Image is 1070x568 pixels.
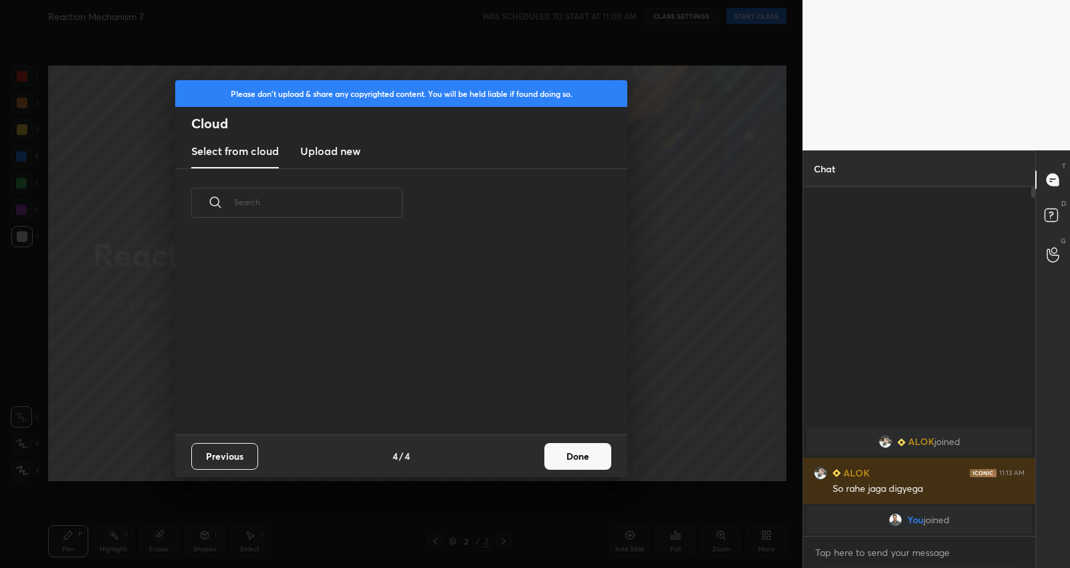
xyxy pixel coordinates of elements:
[833,482,1025,496] div: So rahe jaga digyega
[841,466,869,480] h6: ALOK
[889,513,902,527] img: e5c6b02f252e48818ca969f1ceb0ca82.jpg
[405,449,410,463] h4: 4
[924,515,950,525] span: joined
[897,438,905,446] img: Learner_Badge_beginner_1_8b307cf2a0.svg
[1061,236,1066,246] p: G
[191,115,627,132] h2: Cloud
[544,443,611,470] button: Done
[1061,198,1066,208] p: D
[175,80,627,107] div: Please don't upload & share any copyrighted content. You will be held liable if found doing so.
[803,426,1035,536] div: grid
[833,469,841,477] img: Learner_Badge_beginner_1_8b307cf2a0.svg
[191,143,279,159] h3: Select from cloud
[814,466,827,480] img: 8bde531fbe72457481133210b67649f5.jpg
[803,151,846,186] p: Chat
[999,469,1025,477] div: 11:13 AM
[191,443,258,470] button: Previous
[1062,161,1066,171] p: T
[399,449,403,463] h4: /
[300,143,360,159] h3: Upload new
[934,436,960,447] span: joined
[175,233,611,434] div: grid
[908,436,934,447] span: ALOK
[907,515,924,525] span: You
[879,435,892,448] img: 8bde531fbe72457481133210b67649f5.jpg
[234,174,403,231] input: Search
[970,469,996,477] img: iconic-dark.1390631f.png
[393,449,398,463] h4: 4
